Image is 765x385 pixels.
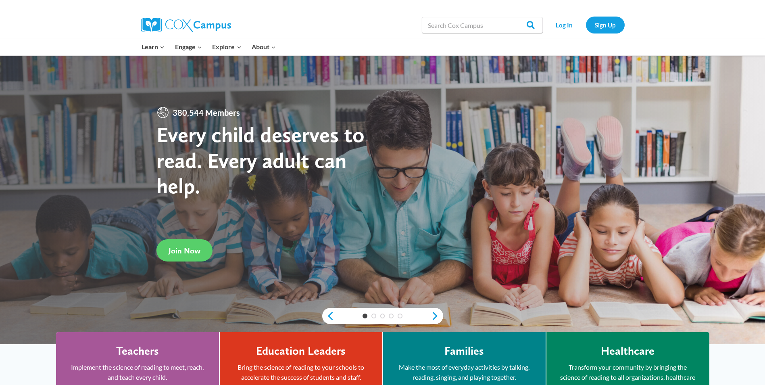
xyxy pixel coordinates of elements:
[444,344,484,358] h4: Families
[156,121,365,199] strong: Every child deserves to read. Every adult can help.
[380,314,385,318] a: 3
[398,314,402,318] a: 5
[322,311,334,321] a: previous
[116,344,159,358] h4: Teachers
[175,42,202,52] span: Engage
[212,42,241,52] span: Explore
[395,362,534,383] p: Make the most of everyday activities by talking, reading, singing, and playing together.
[68,362,207,383] p: Implement the science of reading to meet, reach, and teach every child.
[422,17,543,33] input: Search Cox Campus
[431,311,443,321] a: next
[156,239,213,262] a: Join Now
[169,246,200,255] span: Join Now
[547,17,582,33] a: Log In
[363,314,367,318] a: 1
[137,38,281,55] nav: Primary Navigation
[601,344,655,358] h4: Healthcare
[389,314,394,318] a: 4
[232,362,370,383] p: Bring the science of reading to your schools to accelerate the success of students and staff.
[142,42,165,52] span: Learn
[547,17,625,33] nav: Secondary Navigation
[322,308,443,324] div: content slider buttons
[141,18,231,32] img: Cox Campus
[256,344,346,358] h4: Education Leaders
[169,106,243,119] span: 380,544 Members
[252,42,276,52] span: About
[586,17,625,33] a: Sign Up
[371,314,376,318] a: 2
